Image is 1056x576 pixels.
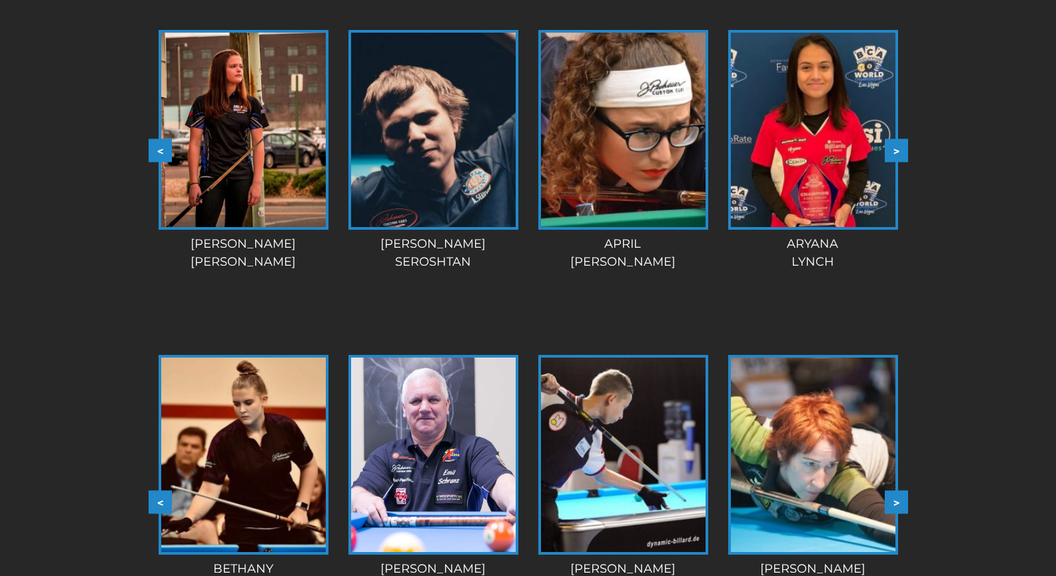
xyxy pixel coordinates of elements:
[153,235,332,271] div: [PERSON_NAME] [PERSON_NAME]
[731,358,895,552] img: manou-5-225x320.jpg
[885,139,908,162] button: >
[885,491,908,514] button: >
[541,358,706,552] img: Andrei-Dzuskaev-225x320.jpg
[533,235,712,271] div: April [PERSON_NAME]
[351,358,516,552] img: Emil-Schranz-1-e1565199732622.jpg
[723,235,902,271] div: Aryana Lynch
[149,139,908,162] div: Carousel Navigation
[161,33,325,227] img: amanda-c-1-e1555337534391.jpg
[161,358,326,552] img: bethany-tate-1-225x320.jpg
[153,30,332,271] a: [PERSON_NAME][PERSON_NAME]
[149,139,172,162] button: <
[343,30,522,271] a: [PERSON_NAME]Seroshtan
[350,33,515,227] img: andrei-1-225x320.jpg
[343,235,522,271] div: [PERSON_NAME] Seroshtan
[149,491,908,514] div: Carousel Navigation
[730,33,895,227] img: aryana-bca-win-2-1-e1564582366468-225x320.jpg
[723,30,902,271] a: AryanaLynch
[533,30,712,271] a: April[PERSON_NAME]
[149,491,172,514] button: <
[540,33,705,227] img: April-225x320.jpg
